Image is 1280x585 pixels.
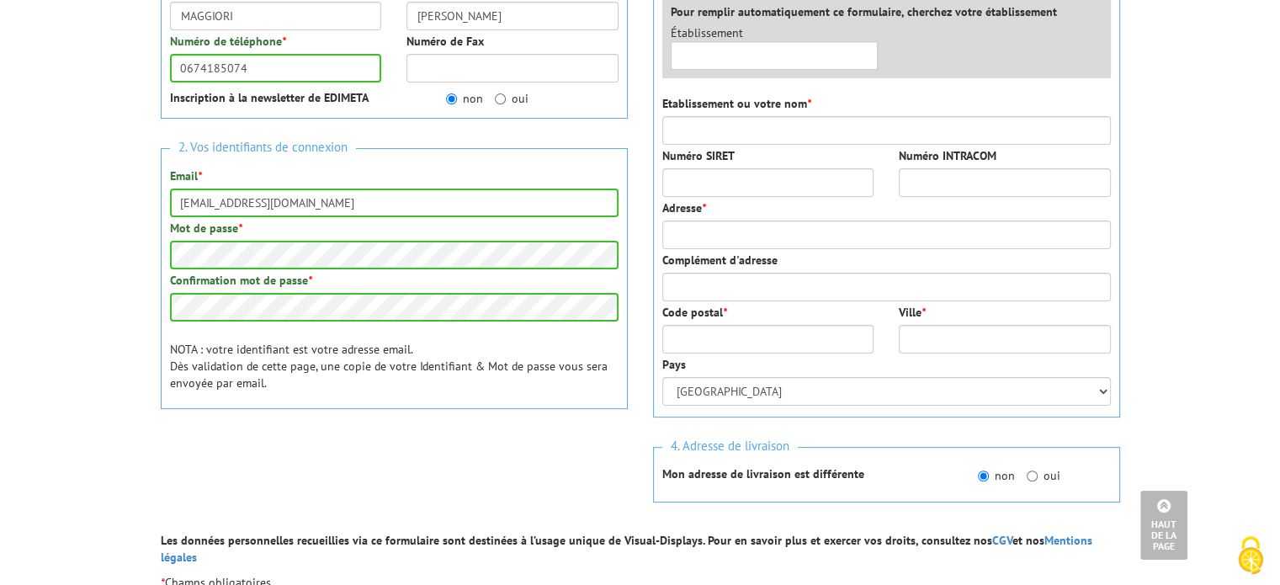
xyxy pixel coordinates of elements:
label: Numéro de téléphone [170,33,286,50]
input: oui [495,93,506,104]
label: non [978,467,1015,484]
span: 2. Vos identifiants de connexion [170,136,356,159]
label: Code postal [662,304,727,321]
input: non [446,93,457,104]
label: Numéro INTRACOM [899,147,996,164]
label: Adresse [662,199,706,216]
label: oui [1027,467,1060,484]
input: non [978,471,989,481]
strong: Mon adresse de livraison est différente [662,466,864,481]
span: 4. Adresse de livraison [662,435,798,458]
strong: Inscription à la newsletter de EDIMETA [170,90,369,105]
label: oui [495,90,528,107]
img: Cookies (fenêtre modale) [1230,534,1272,577]
label: Complément d'adresse [662,252,778,269]
div: Établissement [658,24,891,70]
label: non [446,90,483,107]
a: CGV [992,533,1012,548]
p: NOTA : votre identifiant est votre adresse email. Dès validation de cette page, une copie de votr... [170,341,619,391]
label: Ville [899,304,926,321]
a: Mentions légales [161,533,1092,565]
label: Pays [662,356,686,373]
label: Confirmation mot de passe [170,272,312,289]
a: Haut de la page [1140,491,1187,560]
strong: Les données personnelles recueillies via ce formulaire sont destinées à l’usage unique de Visual-... [161,533,1092,565]
label: Email [170,168,202,184]
label: Etablissement ou votre nom [662,95,811,112]
label: Numéro SIRET [662,147,735,164]
label: Numéro de Fax [406,33,484,50]
label: Mot de passe [170,220,242,237]
button: Cookies (fenêtre modale) [1221,528,1280,585]
input: oui [1027,471,1038,481]
label: Pour remplir automatiquement ce formulaire, cherchez votre établissement [671,3,1057,20]
iframe: reCAPTCHA [161,439,417,504]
